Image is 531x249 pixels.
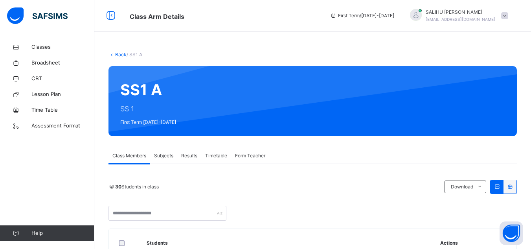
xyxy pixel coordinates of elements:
[31,122,94,130] span: Assessment Format
[31,59,94,67] span: Broadsheet
[115,184,121,190] b: 30
[402,9,512,23] div: SALIHUIBRAHIM
[451,183,473,190] span: Download
[115,183,159,190] span: Students in class
[235,152,265,159] span: Form Teacher
[7,7,68,24] img: safsims
[31,43,94,51] span: Classes
[112,152,146,159] span: Class Members
[181,152,197,159] span: Results
[330,12,394,19] span: session/term information
[154,152,173,159] span: Subjects
[115,52,127,57] a: Back
[31,90,94,98] span: Lesson Plan
[500,221,523,245] button: Open asap
[205,152,227,159] span: Timetable
[31,229,94,237] span: Help
[426,17,495,22] span: [EMAIL_ADDRESS][DOMAIN_NAME]
[127,52,142,57] span: / SS1 A
[426,9,495,16] span: SALIHU [PERSON_NAME]
[31,106,94,114] span: Time Table
[130,13,184,20] span: Class Arm Details
[31,75,94,83] span: CBT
